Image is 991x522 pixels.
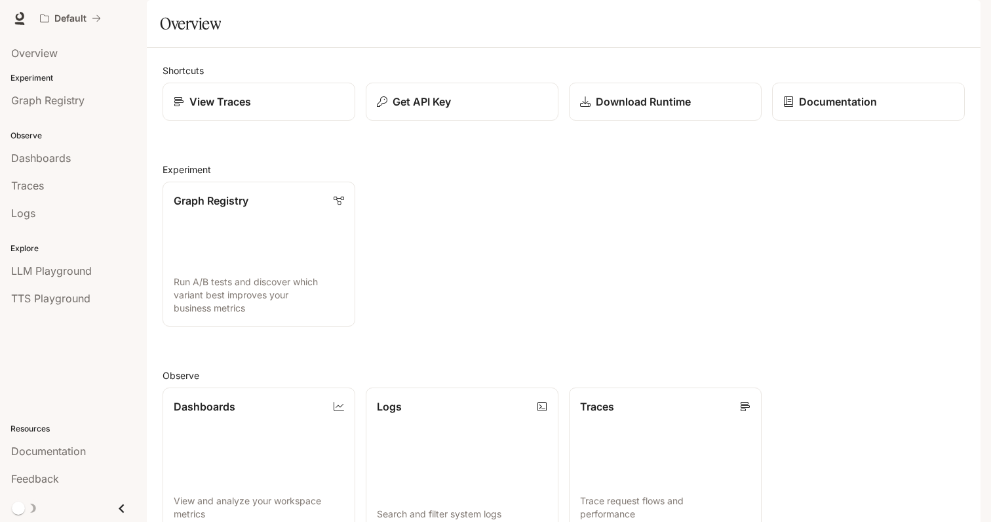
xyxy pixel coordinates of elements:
[160,10,221,37] h1: Overview
[580,494,750,521] p: Trace request flows and performance
[174,193,248,209] p: Graph Registry
[596,94,691,110] p: Download Runtime
[393,94,451,110] p: Get API Key
[189,94,251,110] p: View Traces
[799,94,877,110] p: Documentation
[569,83,762,121] a: Download Runtime
[163,64,965,77] h2: Shortcuts
[580,399,614,414] p: Traces
[174,275,344,315] p: Run A/B tests and discover which variant best improves your business metrics
[34,5,107,31] button: All workspaces
[377,508,547,521] p: Search and filter system logs
[163,83,355,121] a: View Traces
[377,399,402,414] p: Logs
[366,83,558,121] button: Get API Key
[174,494,344,521] p: View and analyze your workspace metrics
[163,182,355,327] a: Graph RegistryRun A/B tests and discover which variant best improves your business metrics
[163,369,965,382] h2: Observe
[772,83,965,121] a: Documentation
[163,163,965,176] h2: Experiment
[174,399,235,414] p: Dashboards
[54,13,87,24] p: Default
